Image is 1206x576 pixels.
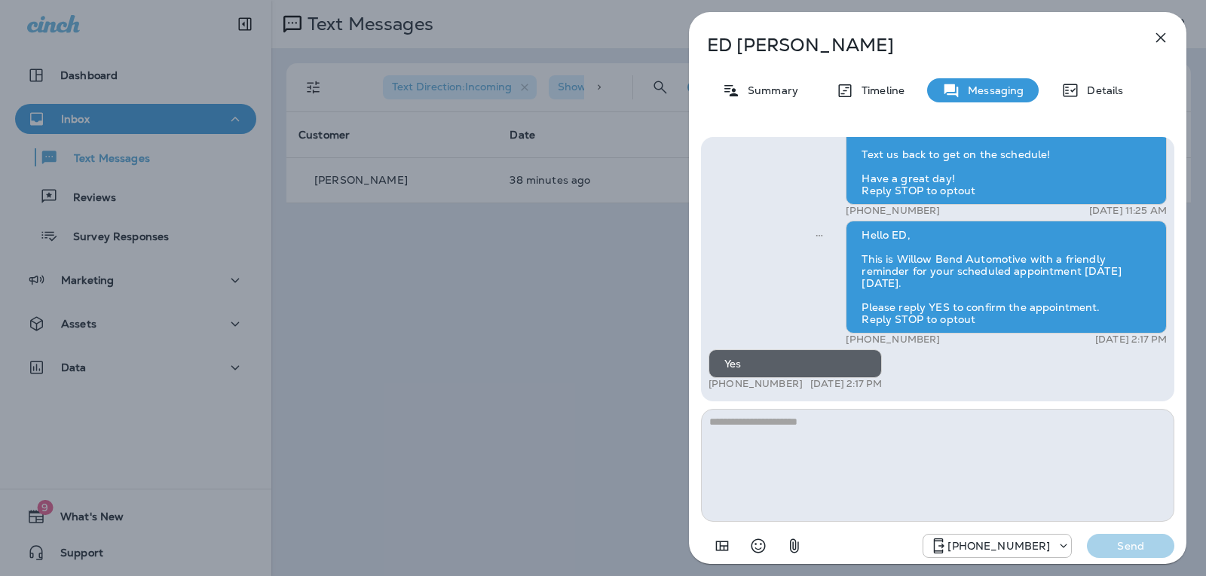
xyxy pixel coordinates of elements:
[846,205,940,217] p: [PHONE_NUMBER]
[846,221,1167,334] div: Hello ED, This is Willow Bend Automotive with a friendly reminder for your scheduled appointment ...
[709,349,882,378] div: Yes
[1079,84,1123,96] p: Details
[960,84,1024,96] p: Messaging
[709,378,803,390] p: [PHONE_NUMBER]
[740,84,798,96] p: Summary
[707,531,737,561] button: Add in a premade template
[923,537,1071,555] div: +1 (813) 497-4455
[1089,205,1167,217] p: [DATE] 11:25 AM
[947,540,1050,552] p: [PHONE_NUMBER]
[743,531,773,561] button: Select an emoji
[816,227,823,241] span: Sent
[846,334,940,346] p: [PHONE_NUMBER]
[1095,334,1167,346] p: [DATE] 2:17 PM
[810,378,882,390] p: [DATE] 2:17 PM
[707,35,1119,56] p: ED [PERSON_NAME]
[854,84,904,96] p: Timeline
